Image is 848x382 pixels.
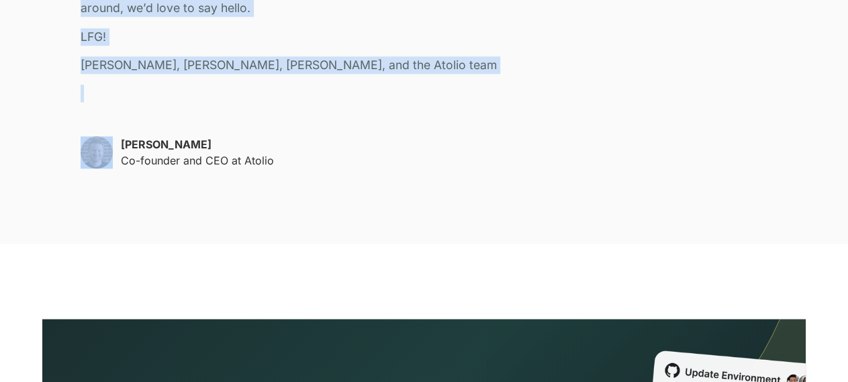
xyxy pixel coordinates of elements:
[81,85,560,102] p: ‍
[781,318,848,382] iframe: Chat Widget
[121,152,274,169] p: Co-founder and CEO at Atolio
[81,28,560,46] p: LFG!
[81,56,560,74] p: [PERSON_NAME], [PERSON_NAME], [PERSON_NAME], and the Atolio team
[121,136,274,152] p: [PERSON_NAME]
